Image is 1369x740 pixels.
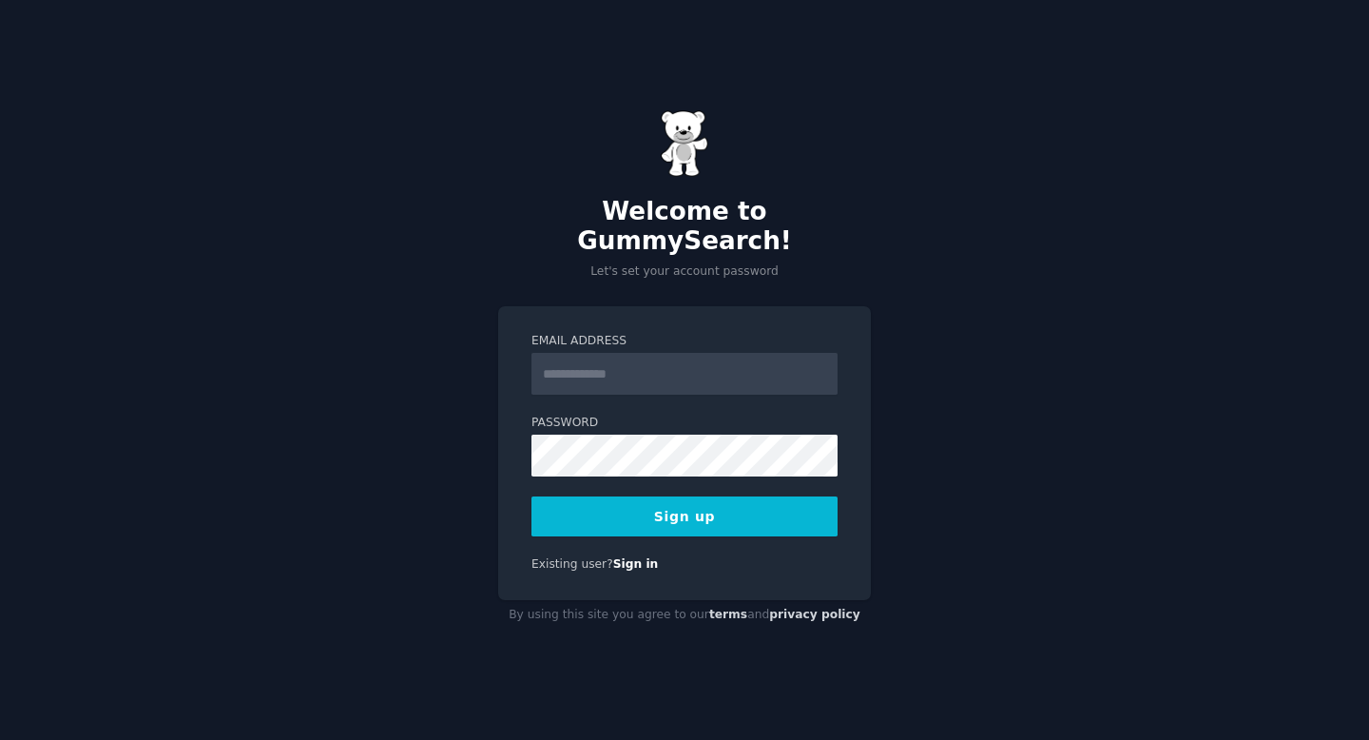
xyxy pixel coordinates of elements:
label: Password [531,415,838,432]
span: Existing user? [531,557,613,571]
label: Email Address [531,333,838,350]
a: terms [709,608,747,621]
button: Sign up [531,497,838,536]
a: privacy policy [769,608,860,621]
a: Sign in [613,557,659,571]
div: By using this site you agree to our and [498,600,871,631]
p: Let's set your account password [498,263,871,281]
h2: Welcome to GummySearch! [498,197,871,257]
img: Gummy Bear [661,110,708,177]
